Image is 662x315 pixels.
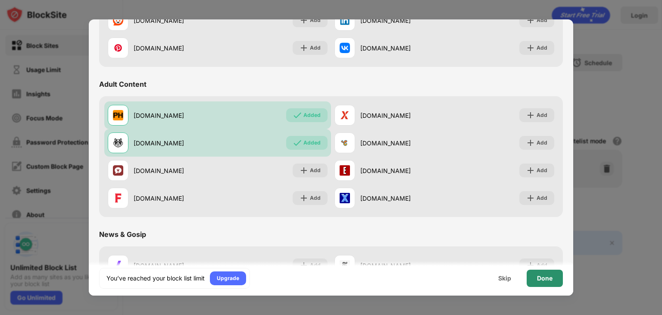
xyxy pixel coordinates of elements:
[113,193,123,203] img: favicons
[537,139,547,147] div: Add
[340,138,350,148] img: favicons
[340,110,350,120] img: favicons
[537,44,547,52] div: Add
[360,16,444,25] div: [DOMAIN_NAME]
[134,166,218,175] div: [DOMAIN_NAME]
[113,138,123,148] img: favicons
[310,166,321,175] div: Add
[360,111,444,120] div: [DOMAIN_NAME]
[217,274,239,283] div: Upgrade
[113,260,123,271] img: favicons
[113,15,123,25] img: favicons
[310,194,321,202] div: Add
[537,111,547,120] div: Add
[134,194,218,203] div: [DOMAIN_NAME]
[340,15,350,25] img: favicons
[303,111,321,120] div: Added
[360,44,444,53] div: [DOMAIN_NAME]
[134,139,218,148] div: [DOMAIN_NAME]
[498,275,511,282] div: Skip
[310,44,321,52] div: Add
[113,165,123,176] img: favicons
[360,194,444,203] div: [DOMAIN_NAME]
[106,274,205,283] div: You’ve reached your block list limit
[113,43,123,53] img: favicons
[134,44,218,53] div: [DOMAIN_NAME]
[99,230,146,239] div: News & Gosip
[340,260,350,271] img: favicons
[310,16,321,25] div: Add
[340,193,350,203] img: favicons
[113,110,123,120] img: favicons
[134,16,218,25] div: [DOMAIN_NAME]
[360,139,444,148] div: [DOMAIN_NAME]
[303,139,321,147] div: Added
[537,194,547,202] div: Add
[99,80,147,88] div: Adult Content
[360,166,444,175] div: [DOMAIN_NAME]
[340,43,350,53] img: favicons
[537,16,547,25] div: Add
[537,275,553,282] div: Done
[134,111,218,120] div: [DOMAIN_NAME]
[340,165,350,176] img: favicons
[537,166,547,175] div: Add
